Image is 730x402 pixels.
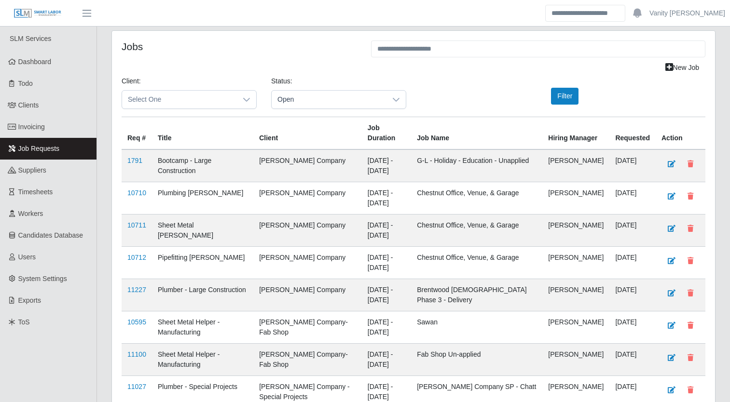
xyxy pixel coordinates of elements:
td: [PERSON_NAME] [542,214,609,247]
td: Brentwood [DEMOGRAPHIC_DATA] Phase 3 - Delivery [411,279,542,311]
td: Chestnut Office, Venue, & Garage [411,247,542,279]
span: Timesheets [18,188,53,196]
td: [DATE] - [DATE] [362,247,411,279]
a: 10712 [127,254,146,261]
th: Action [656,117,705,150]
td: [DATE] - [DATE] [362,214,411,247]
a: 11227 [127,286,146,294]
a: 1791 [127,157,142,164]
h4: Jobs [122,40,357,53]
td: [DATE] [609,311,656,344]
a: 11100 [127,350,146,358]
td: [PERSON_NAME] Company [253,182,362,214]
td: Sheet Metal [PERSON_NAME] [152,214,253,247]
a: New Job [659,59,705,76]
th: Client [253,117,362,150]
th: Job Name [411,117,542,150]
td: [DATE] [609,182,656,214]
span: Suppliers [18,166,46,174]
td: [PERSON_NAME] [542,279,609,311]
span: Dashboard [18,58,52,66]
th: Title [152,117,253,150]
th: Job Duration [362,117,411,150]
td: Plumber - Large Construction [152,279,253,311]
td: [PERSON_NAME] [542,311,609,344]
td: [DATE] - [DATE] [362,311,411,344]
td: [PERSON_NAME] Company- Fab Shop [253,311,362,344]
td: Bootcamp - Large Construction [152,149,253,182]
td: [DATE] [609,149,656,182]
td: [DATE] - [DATE] [362,344,411,376]
td: [PERSON_NAME] Company [253,149,362,182]
td: [PERSON_NAME] [542,149,609,182]
span: ToS [18,318,30,326]
td: Chestnut Office, Venue, & Garage [411,214,542,247]
a: 10711 [127,221,146,229]
img: SLM Logo [14,8,62,19]
td: Plumbing [PERSON_NAME] [152,182,253,214]
td: Sheet Metal Helper - Manufacturing [152,344,253,376]
th: Req # [122,117,152,150]
span: Workers [18,210,43,217]
td: [PERSON_NAME] [542,247,609,279]
td: Pipefitting [PERSON_NAME] [152,247,253,279]
td: [DATE] - [DATE] [362,182,411,214]
span: Users [18,253,36,261]
span: SLM Services [10,35,51,42]
td: [PERSON_NAME] Company [253,214,362,247]
td: [PERSON_NAME] [542,182,609,214]
td: Fab Shop Un-applied [411,344,542,376]
button: Filter [551,88,578,105]
td: [PERSON_NAME] Company [253,247,362,279]
td: Sawan [411,311,542,344]
span: Open [272,91,386,108]
td: [DATE] [609,279,656,311]
span: Clients [18,101,39,109]
span: Candidates Database [18,231,83,239]
span: Select One [122,91,237,108]
label: Client: [122,76,141,86]
td: [DATE] [609,344,656,376]
td: [DATE] [609,214,656,247]
td: Chestnut Office, Venue, & Garage [411,182,542,214]
span: Job Requests [18,145,60,152]
td: G-L - Holiday - Education - Unapplied [411,149,542,182]
th: Hiring Manager [542,117,609,150]
input: Search [545,5,625,22]
td: Sheet Metal Helper - Manufacturing [152,311,253,344]
label: Status: [271,76,292,86]
span: Exports [18,296,41,304]
a: Vanity [PERSON_NAME] [649,8,725,18]
a: 10710 [127,189,146,197]
td: [PERSON_NAME] [542,344,609,376]
span: Invoicing [18,123,45,131]
a: 10595 [127,318,146,326]
td: [DATE] - [DATE] [362,279,411,311]
span: Todo [18,80,33,87]
th: Requested [609,117,656,150]
td: [PERSON_NAME] Company [253,279,362,311]
a: 11027 [127,383,146,390]
td: [DATE] [609,247,656,279]
span: System Settings [18,275,67,282]
td: [PERSON_NAME] Company- Fab Shop [253,344,362,376]
td: [DATE] - [DATE] [362,149,411,182]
